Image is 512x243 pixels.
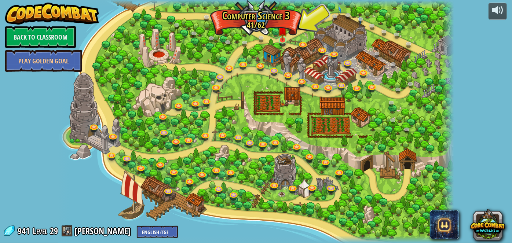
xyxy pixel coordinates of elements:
img: CodeCombat - Learn how to code by playing a game [5,3,99,25]
span: Level [33,225,47,237]
a: Play Golden Goal [5,50,82,72]
span: 941 [18,225,32,237]
a: [PERSON_NAME] [74,225,133,237]
img: level-banner-unstarted.png [278,18,287,41]
span: 29 [50,225,58,237]
button: Adjust volume [489,3,507,20]
a: Back to Classroom [5,26,76,48]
